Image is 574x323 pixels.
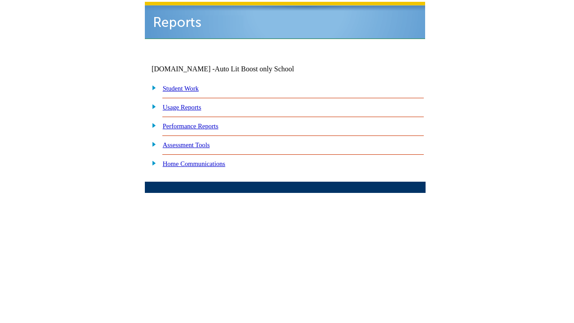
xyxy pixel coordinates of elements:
nobr: Auto Lit Boost only School [215,65,294,73]
a: Performance Reports [163,122,218,130]
img: plus.gif [147,83,157,92]
a: Home Communications [163,160,226,167]
a: Usage Reports [163,104,201,111]
img: plus.gif [147,140,157,148]
img: plus.gif [147,102,157,110]
a: Student Work [163,85,199,92]
td: [DOMAIN_NAME] - [152,65,317,73]
img: header [145,2,425,39]
img: plus.gif [147,121,157,129]
a: Assessment Tools [163,141,210,148]
img: plus.gif [147,159,157,167]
